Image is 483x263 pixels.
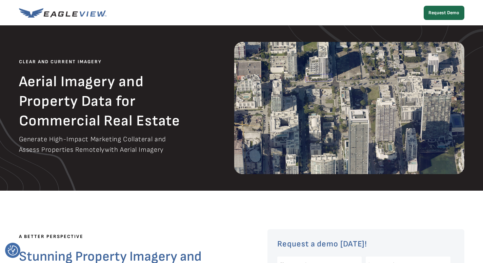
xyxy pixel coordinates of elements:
[19,73,180,130] span: Aerial Imagery and Property Data for Commercial Real Estate
[424,6,464,20] a: Request Demo
[8,245,18,256] img: Revisit consent button
[19,234,83,239] span: A BETTER PERSPECTIVE
[428,10,459,16] strong: Request Demo
[8,245,18,256] button: Consent Preferences
[277,239,367,249] span: Request a demo [DATE]!
[19,135,166,154] span: Generate High-Impact Marketing Collateral and Assess Properties Remotely
[19,135,166,154] span: with Aerial Imagery
[19,59,102,65] span: CLEAR AND CURRENT IMAGERY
